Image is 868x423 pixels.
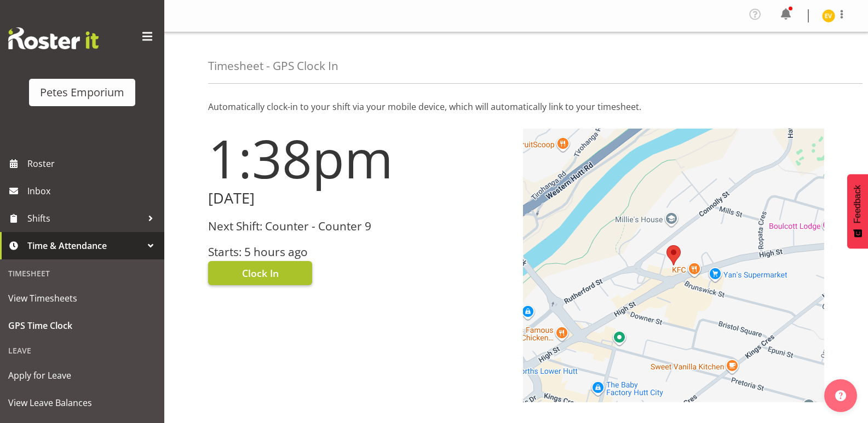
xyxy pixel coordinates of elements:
h3: Next Shift: Counter - Counter 9 [208,220,510,233]
span: Feedback [853,185,863,223]
img: Rosterit website logo [8,27,99,49]
h1: 1:38pm [208,129,510,188]
span: Roster [27,155,159,172]
div: Leave [3,339,162,362]
span: Clock In [242,266,279,280]
p: Automatically clock-in to your shift via your mobile device, which will automatically link to you... [208,100,824,113]
h2: [DATE] [208,190,510,207]
div: Timesheet [3,262,162,285]
a: GPS Time Clock [3,312,162,339]
button: Clock In [208,261,312,285]
span: GPS Time Clock [8,317,156,334]
img: eva-vailini10223.jpg [822,9,835,22]
span: View Leave Balances [8,395,156,411]
h4: Timesheet - GPS Clock In [208,60,338,72]
span: Shifts [27,210,142,227]
a: View Leave Balances [3,389,162,416]
span: Inbox [27,183,159,199]
div: Petes Emporium [40,84,124,101]
a: View Timesheets [3,285,162,312]
img: help-xxl-2.png [835,390,846,401]
span: Time & Attendance [27,237,142,254]
button: Feedback - Show survey [847,174,868,248]
h3: Starts: 5 hours ago [208,246,510,258]
span: View Timesheets [8,290,156,306]
a: Apply for Leave [3,362,162,389]
span: Apply for Leave [8,367,156,384]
